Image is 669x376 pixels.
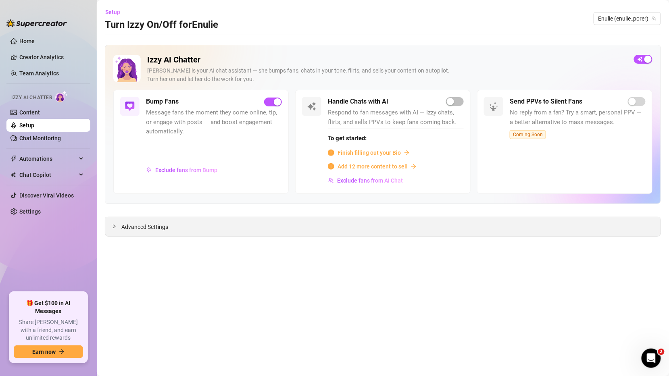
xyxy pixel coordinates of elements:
[642,349,661,368] iframe: Intercom live chat
[19,208,41,215] a: Settings
[510,108,646,127] span: No reply from a fan? Try a smart, personal PPV — a better alternative to mass messages.
[19,122,34,129] a: Setup
[105,6,127,19] button: Setup
[328,150,334,156] span: info-circle
[11,94,52,102] span: Izzy AI Chatter
[121,222,168,231] span: Advanced Settings
[125,102,135,111] img: svg%3e
[328,108,464,127] span: Respond to fan messages with AI — Izzy chats, flirts, and sells PPVs to keep fans coming back.
[19,38,35,44] a: Home
[328,97,388,106] h5: Handle Chats with AI
[328,178,334,183] img: svg%3e
[19,192,74,199] a: Discover Viral Videos
[155,167,217,173] span: Exclude fans from Bump
[19,51,84,64] a: Creator Analytics
[146,164,218,177] button: Exclude fans from Bump
[147,66,627,83] div: [PERSON_NAME] is your AI chat assistant — she bumps fans, chats in your tone, flirts, and sells y...
[489,102,498,111] img: svg%3e
[112,222,121,231] div: collapsed
[146,108,282,137] span: Message fans the moment they come online, tip, or engage with posts — and boost engagement automa...
[328,174,403,187] button: Exclude fans from AI Chat
[147,55,627,65] h2: Izzy AI Chatter
[19,70,59,77] a: Team Analytics
[105,9,120,15] span: Setup
[32,349,56,355] span: Earn now
[10,172,16,178] img: Chat Copilot
[328,135,367,142] strong: To get started:
[510,130,546,139] span: Coming Soon
[338,162,408,171] span: Add 12 more content to sell
[19,168,77,181] span: Chat Copilot
[14,299,83,315] span: 🎁 Get $100 in AI Messages
[55,91,68,102] img: AI Chatter
[652,16,656,21] span: team
[307,102,317,111] img: svg%3e
[14,345,83,358] button: Earn nowarrow-right
[113,55,141,82] img: Izzy AI Chatter
[19,135,61,141] a: Chat Monitoring
[510,97,583,106] h5: Send PPVs to Silent Fans
[337,177,403,184] span: Exclude fans from AI Chat
[146,97,179,106] h5: Bump Fans
[404,150,410,156] span: arrow-right
[6,19,67,27] img: logo-BBDzfeDw.svg
[14,318,83,342] span: Share [PERSON_NAME] with a friend, and earn unlimited rewards
[146,167,152,173] img: svg%3e
[411,164,417,169] span: arrow-right
[19,152,77,165] span: Automations
[105,19,218,31] h3: Turn Izzy On/Off for Enulie
[59,349,65,355] span: arrow-right
[328,163,334,170] span: info-circle
[19,109,40,116] a: Content
[112,224,117,229] span: collapsed
[658,349,665,355] span: 2
[598,12,656,25] span: Enulie (enulie_porer)
[338,148,401,157] span: Finish filling out your Bio
[10,156,17,162] span: thunderbolt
